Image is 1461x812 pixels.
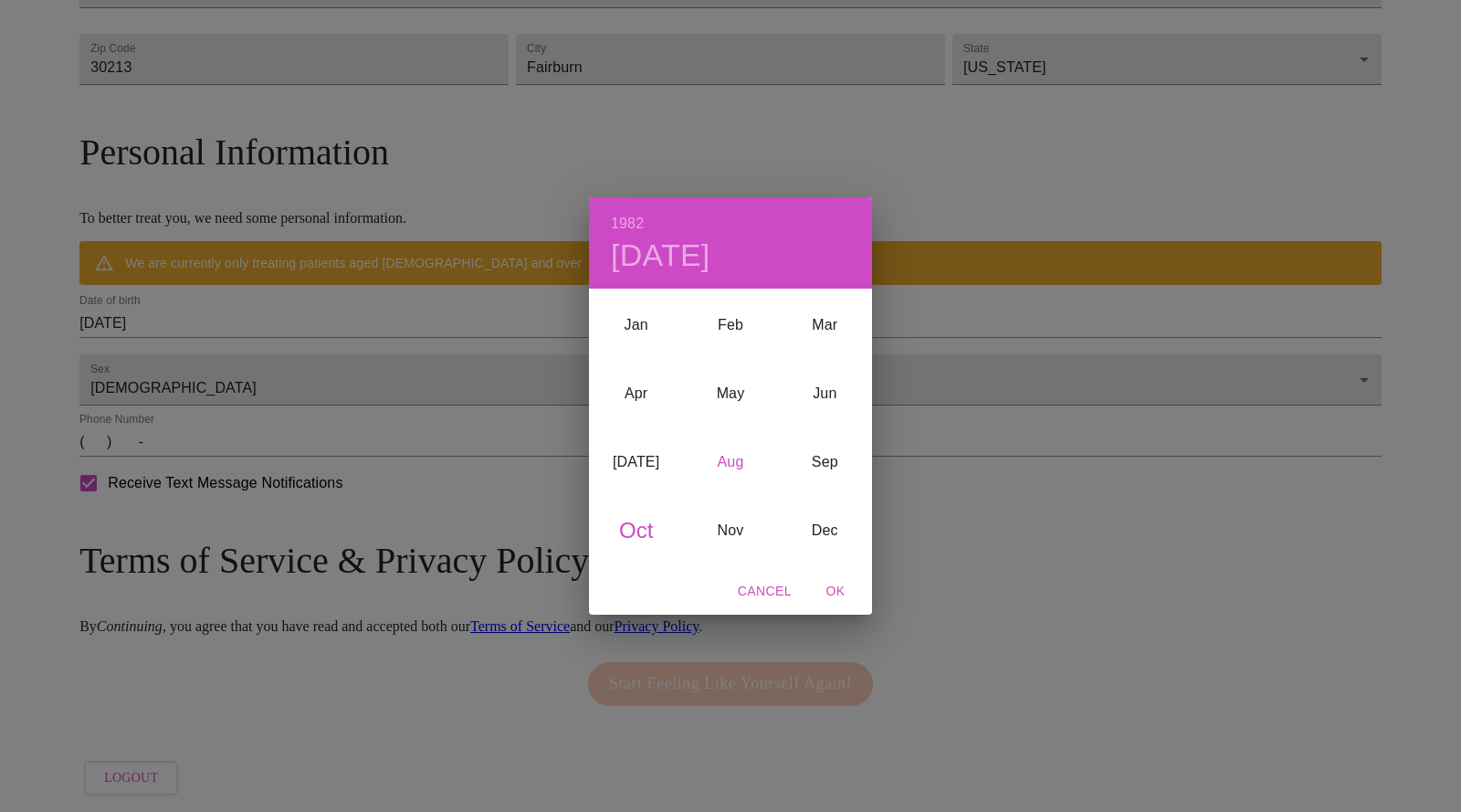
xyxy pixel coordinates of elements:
button: 1982 [611,211,644,237]
span: OK [814,580,857,603]
div: Feb [683,290,777,359]
div: Mar [778,290,872,359]
div: Jun [778,359,872,427]
span: Cancel [738,580,792,603]
div: Aug [683,427,777,496]
div: Jan [589,290,683,359]
div: Nov [683,496,777,564]
div: Dec [778,496,872,564]
div: May [683,359,777,427]
button: [DATE] [611,237,710,275]
div: Oct [589,496,683,564]
div: [DATE] [589,427,683,496]
div: Apr [589,359,683,427]
div: Sep [778,427,872,496]
button: OK [806,575,865,608]
button: Cancel [730,575,799,608]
